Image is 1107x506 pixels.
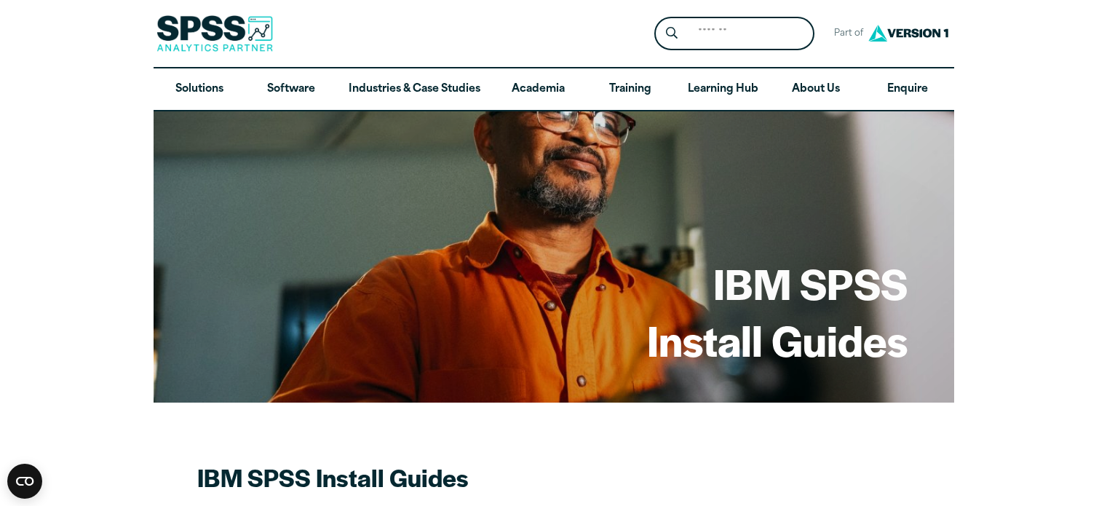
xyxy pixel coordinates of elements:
[658,20,685,47] button: Search magnifying glass icon
[826,23,865,44] span: Part of
[245,68,337,111] a: Software
[154,68,245,111] a: Solutions
[492,68,584,111] a: Academia
[197,461,707,494] h2: IBM SPSS Install Guides
[647,255,908,368] h1: IBM SPSS Install Guides
[676,68,770,111] a: Learning Hub
[584,68,675,111] a: Training
[337,68,492,111] a: Industries & Case Studies
[7,464,42,499] button: Open CMP widget
[154,68,954,111] nav: Desktop version of site main menu
[770,68,862,111] a: About Us
[654,17,814,51] form: Site Header Search Form
[865,20,952,47] img: Version1 Logo
[156,15,273,52] img: SPSS Analytics Partner
[862,68,953,111] a: Enquire
[666,27,678,39] svg: Search magnifying glass icon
